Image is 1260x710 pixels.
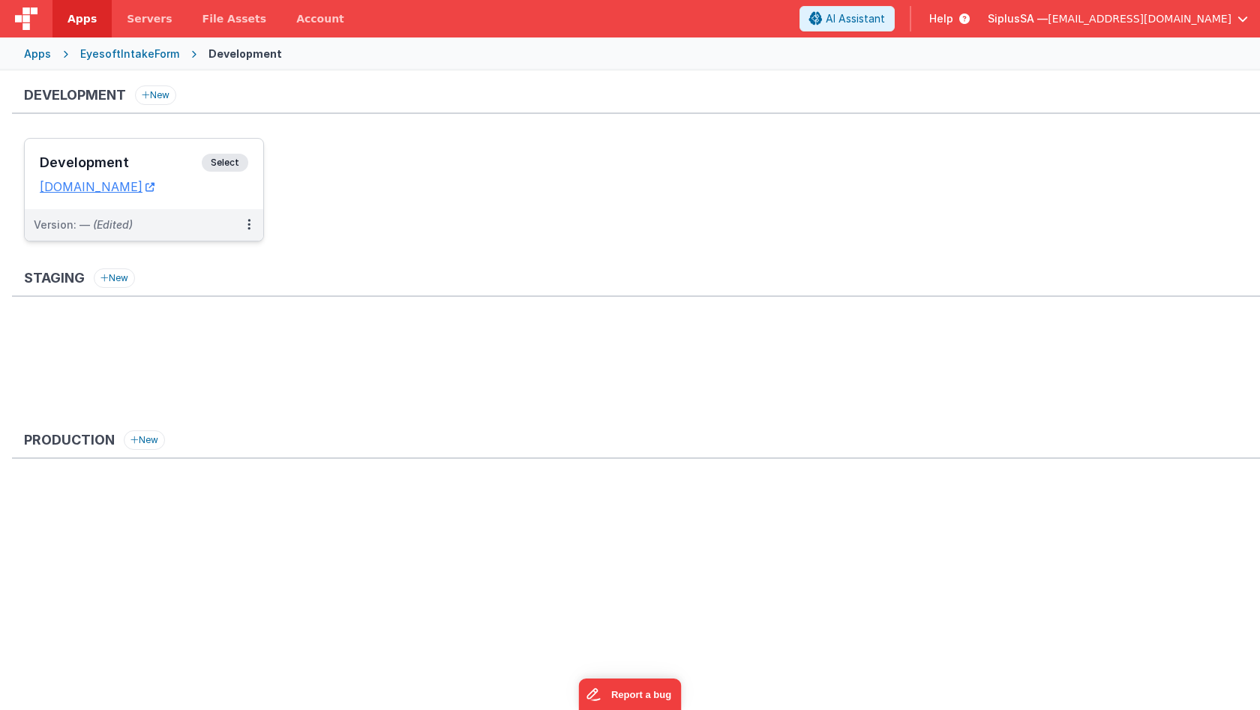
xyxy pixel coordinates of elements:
h3: Staging [24,271,85,286]
button: New [124,430,165,450]
span: Apps [67,11,97,26]
span: Servers [127,11,172,26]
button: AI Assistant [799,6,895,31]
div: EyesoftIntakeForm [80,46,179,61]
button: New [94,268,135,288]
h3: Development [40,155,202,170]
button: SiplusSA — [EMAIL_ADDRESS][DOMAIN_NAME] [988,11,1248,26]
iframe: Marker.io feedback button [579,679,682,710]
span: AI Assistant [826,11,885,26]
span: [EMAIL_ADDRESS][DOMAIN_NAME] [1048,11,1231,26]
span: (Edited) [93,218,133,231]
span: File Assets [202,11,267,26]
button: New [135,85,176,105]
a: [DOMAIN_NAME] [40,179,154,194]
div: Apps [24,46,51,61]
h3: Development [24,88,126,103]
span: SiplusSA — [988,11,1048,26]
span: Select [202,154,248,172]
div: Version: — [34,217,133,232]
span: Help [929,11,953,26]
div: Development [208,46,282,61]
h3: Production [24,433,115,448]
